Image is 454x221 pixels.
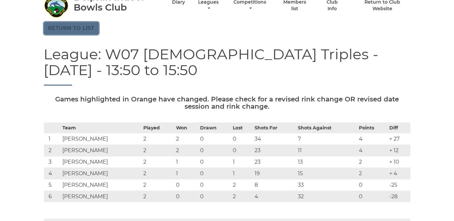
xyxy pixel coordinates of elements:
td: 0 [198,179,231,191]
td: 6 [44,191,61,202]
td: 2 [142,191,174,202]
td: 0 [198,145,231,156]
td: 2 [142,156,174,168]
td: 5 [44,179,61,191]
td: 1 [174,168,198,179]
td: 0 [231,145,253,156]
td: + 27 [388,133,410,145]
th: Shots For [253,123,296,133]
td: 13 [296,156,357,168]
td: 2 [142,145,174,156]
td: 4 [357,145,388,156]
td: 2 [174,145,198,156]
td: 0 [198,168,231,179]
td: 0 [174,191,198,202]
td: 2 [174,133,198,145]
td: 2 [357,168,388,179]
th: Diff [388,123,410,133]
td: 1 [44,133,61,145]
td: + 12 [388,145,410,156]
td: 8 [253,179,296,191]
td: 3 [44,156,61,168]
td: 4 [253,191,296,202]
td: 2 [142,133,174,145]
td: 2 [357,156,388,168]
td: 15 [296,168,357,179]
td: 19 [253,168,296,179]
td: 1 [174,156,198,168]
td: 32 [296,191,357,202]
td: 0 [198,133,231,145]
td: [PERSON_NAME] [61,191,142,202]
td: 11 [296,145,357,156]
td: 1 [231,168,253,179]
td: 2 [142,179,174,191]
td: 7 [296,133,357,145]
td: [PERSON_NAME] [61,168,142,179]
th: Drawn [198,123,231,133]
h1: League: W07 [DEMOGRAPHIC_DATA] Triples - [DATE] - 13:50 to 15:50 [44,46,410,86]
td: -25 [388,179,410,191]
td: 4 [357,133,388,145]
td: 0 [198,191,231,202]
th: Lost [231,123,253,133]
td: + 4 [388,168,410,179]
td: 0 [174,179,198,191]
td: + 10 [388,156,410,168]
th: Shots Against [296,123,357,133]
td: 0 [357,179,388,191]
td: 1 [231,156,253,168]
td: 2 [44,145,61,156]
th: Played [142,123,174,133]
a: Return to list [44,22,99,35]
td: 33 [296,179,357,191]
td: 0 [198,156,231,168]
th: Team [61,123,142,133]
td: -28 [388,191,410,202]
td: 0 [231,133,253,145]
td: 2 [231,179,253,191]
td: 34 [253,133,296,145]
td: [PERSON_NAME] [61,156,142,168]
td: 23 [253,145,296,156]
td: 4 [44,168,61,179]
th: Won [174,123,198,133]
td: 0 [357,191,388,202]
th: Points [357,123,388,133]
td: [PERSON_NAME] [61,179,142,191]
td: [PERSON_NAME] [61,145,142,156]
td: 2 [142,168,174,179]
h5: Games highlighted in Orange have changed. Please check for a revised rink change OR revised date ... [44,96,410,110]
td: 23 [253,156,296,168]
td: [PERSON_NAME] [61,133,142,145]
td: 2 [231,191,253,202]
